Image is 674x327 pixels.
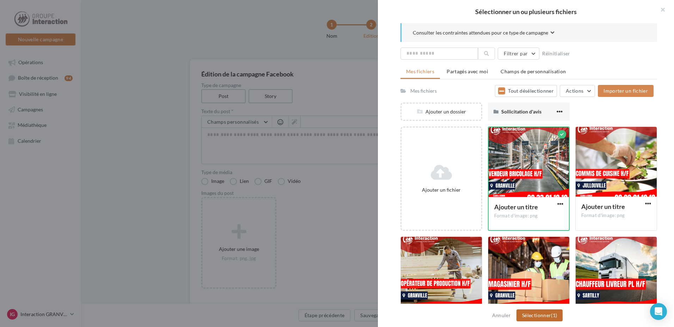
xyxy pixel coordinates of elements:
[498,48,539,60] button: Filtrer par
[389,8,663,15] h2: Sélectionner un ou plusieurs fichiers
[603,88,648,94] span: Importer un fichier
[650,303,667,320] div: Open Intercom Messenger
[501,68,566,74] span: Champs de personnalisation
[494,213,563,219] div: Format d'image: png
[516,309,563,321] button: Sélectionner(1)
[501,109,541,115] span: Sollicitation d'avis
[402,108,481,115] div: Ajouter un dossier
[495,85,557,97] button: Tout désélectionner
[404,186,478,193] div: Ajouter un fichier
[581,212,651,219] div: Format d'image: png
[539,49,573,58] button: Réinitialiser
[489,311,514,320] button: Annuler
[566,88,583,94] span: Actions
[413,29,554,38] button: Consulter les contraintes attendues pour ce type de campagne
[551,312,557,318] span: (1)
[406,68,434,74] span: Mes fichiers
[560,85,595,97] button: Actions
[581,203,625,210] span: Ajouter un titre
[494,203,538,211] span: Ajouter un titre
[410,87,437,94] div: Mes fichiers
[413,29,548,36] span: Consulter les contraintes attendues pour ce type de campagne
[598,85,654,97] button: Importer un fichier
[447,68,488,74] span: Partagés avec moi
